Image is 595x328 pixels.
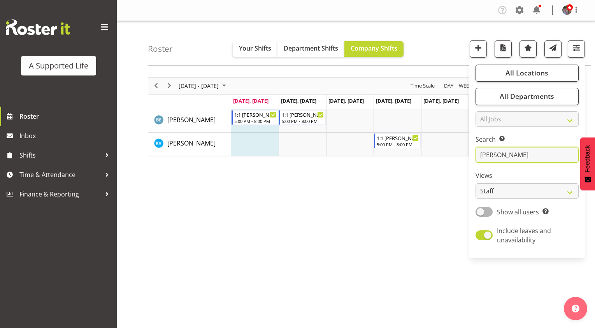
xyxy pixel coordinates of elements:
[568,40,585,58] button: Filter Shifts
[497,208,539,216] span: Show all users
[458,81,473,91] span: Week
[234,118,276,124] div: 5:00 PM - 8:00 PM
[163,78,176,94] div: next period
[167,115,216,125] a: [PERSON_NAME]
[19,169,101,181] span: Time & Attendance
[476,135,579,144] label: Search
[29,60,88,72] div: A Supported Life
[520,40,537,58] button: Highlight an important date within the roster.
[148,109,231,133] td: Beth England resource
[344,41,404,57] button: Company Shifts
[231,109,563,156] table: Timeline Week of August 11, 2025
[279,110,326,125] div: Beth England"s event - 1:1 Shannon Begin From Tuesday, August 12, 2025 at 5:00:00 PM GMT+12:00 En...
[374,133,421,148] div: Kat Veugelers"s event - 1:1 Shannon Begin From Thursday, August 14, 2025 at 5:00:00 PM GMT+12:00 ...
[148,133,231,156] td: Kat Veugelers resource
[233,97,269,104] span: [DATE], [DATE]
[149,78,163,94] div: previous period
[410,81,435,91] span: Time Scale
[497,226,551,244] span: Include leaves and unavailability
[505,68,548,77] span: All Locations
[19,130,113,142] span: Inbox
[328,97,364,104] span: [DATE], [DATE]
[281,97,316,104] span: [DATE], [DATE]
[19,188,101,200] span: Finance & Reporting
[234,111,276,118] div: 1:1 [PERSON_NAME]
[148,44,173,53] h4: Roster
[232,110,278,125] div: Beth England"s event - 1:1 Shannon Begin From Monday, August 11, 2025 at 5:00:00 PM GMT+12:00 End...
[458,81,474,91] button: Timeline Week
[443,81,455,91] button: Timeline Day
[562,5,572,15] img: rebecca-batesb34ca9c4cab83ab085f7a62cef5c7591.png
[167,116,216,124] span: [PERSON_NAME]
[351,44,397,53] span: Company Shifts
[476,171,579,180] label: Views
[167,139,216,148] a: [PERSON_NAME]
[239,44,271,53] span: Your Shifts
[476,88,579,105] button: All Departments
[476,65,579,82] button: All Locations
[282,111,324,118] div: 1:1 [PERSON_NAME]
[544,40,562,58] button: Send a list of all shifts for the selected filtered period to all rostered employees.
[148,77,564,156] div: Timeline Week of August 11, 2025
[584,145,591,172] span: Feedback
[500,91,554,101] span: All Departments
[572,305,579,312] img: help-xxl-2.png
[423,97,459,104] span: [DATE], [DATE]
[167,139,216,147] span: [PERSON_NAME]
[277,41,344,57] button: Department Shifts
[19,111,113,122] span: Roster
[177,81,230,91] button: August 2025
[476,147,579,163] input: Search
[151,81,161,91] button: Previous
[495,40,512,58] button: Download a PDF of the roster according to the set date range.
[470,40,487,58] button: Add a new shift
[282,118,324,124] div: 5:00 PM - 8:00 PM
[377,134,419,142] div: 1:1 [PERSON_NAME]
[443,81,454,91] span: Day
[19,149,101,161] span: Shifts
[6,19,70,35] img: Rosterit website logo
[176,78,231,94] div: August 11 - 17, 2025
[376,97,411,104] span: [DATE], [DATE]
[233,41,277,57] button: Your Shifts
[377,141,419,147] div: 5:00 PM - 8:00 PM
[409,81,436,91] button: Time Scale
[164,81,175,91] button: Next
[284,44,338,53] span: Department Shifts
[178,81,219,91] span: [DATE] - [DATE]
[580,137,595,190] button: Feedback - Show survey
